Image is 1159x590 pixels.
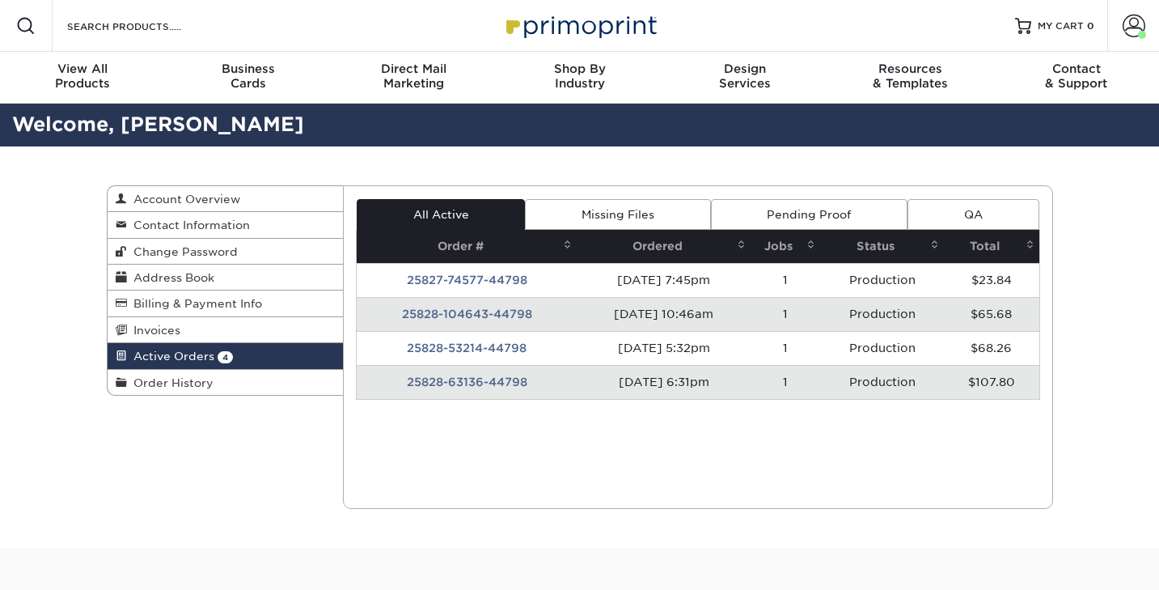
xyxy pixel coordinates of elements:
[944,331,1038,365] td: $68.26
[751,365,820,399] td: 1
[820,331,944,365] td: Production
[828,62,994,76] span: Resources
[108,317,344,343] a: Invoices
[577,331,751,365] td: [DATE] 5:32pm
[820,230,944,263] th: Status
[662,62,828,76] span: Design
[993,52,1159,104] a: Contact& Support
[357,230,577,263] th: Order #
[820,297,944,331] td: Production
[108,343,344,369] a: Active Orders 4
[497,62,662,76] span: Shop By
[357,199,525,230] a: All Active
[820,365,944,399] td: Production
[577,297,751,331] td: [DATE] 10:46am
[751,230,820,263] th: Jobs
[751,297,820,331] td: 1
[108,265,344,291] a: Address Book
[1087,20,1094,32] span: 0
[127,245,238,258] span: Change Password
[331,62,497,91] div: Marketing
[711,199,907,230] a: Pending Proof
[944,297,1038,331] td: $65.68
[577,263,751,297] td: [DATE] 7:45pm
[993,62,1159,91] div: & Support
[127,271,214,284] span: Address Book
[127,324,180,337] span: Invoices
[828,62,994,91] div: & Templates
[108,370,344,395] a: Order History
[66,16,223,36] input: SEARCH PRODUCTS.....
[108,239,344,265] a: Change Password
[357,263,577,297] td: 25827-74577-44798
[907,199,1038,230] a: QA
[499,8,661,43] img: Primoprint
[127,350,214,363] span: Active Orders
[577,230,751,263] th: Ordered
[166,52,332,104] a: BusinessCards
[357,297,577,331] td: 25828-104643-44798
[218,351,233,363] span: 4
[127,376,214,389] span: Order History
[108,212,344,238] a: Contact Information
[127,193,240,206] span: Account Overview
[166,62,332,91] div: Cards
[944,263,1038,297] td: $23.84
[127,219,250,231] span: Contact Information
[108,291,344,316] a: Billing & Payment Info
[525,199,710,230] a: Missing Files
[166,62,332,76] span: Business
[751,263,820,297] td: 1
[357,365,577,399] td: 25828-63136-44798
[751,331,820,365] td: 1
[497,52,662,104] a: Shop ByIndustry
[1038,19,1084,33] span: MY CART
[944,230,1038,263] th: Total
[820,263,944,297] td: Production
[127,297,262,310] span: Billing & Payment Info
[662,52,828,104] a: DesignServices
[944,365,1038,399] td: $107.80
[828,52,994,104] a: Resources& Templates
[497,62,662,91] div: Industry
[108,186,344,212] a: Account Overview
[993,62,1159,76] span: Contact
[357,331,577,365] td: 25828-53214-44798
[662,62,828,91] div: Services
[577,365,751,399] td: [DATE] 6:31pm
[331,52,497,104] a: Direct MailMarketing
[331,62,497,76] span: Direct Mail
